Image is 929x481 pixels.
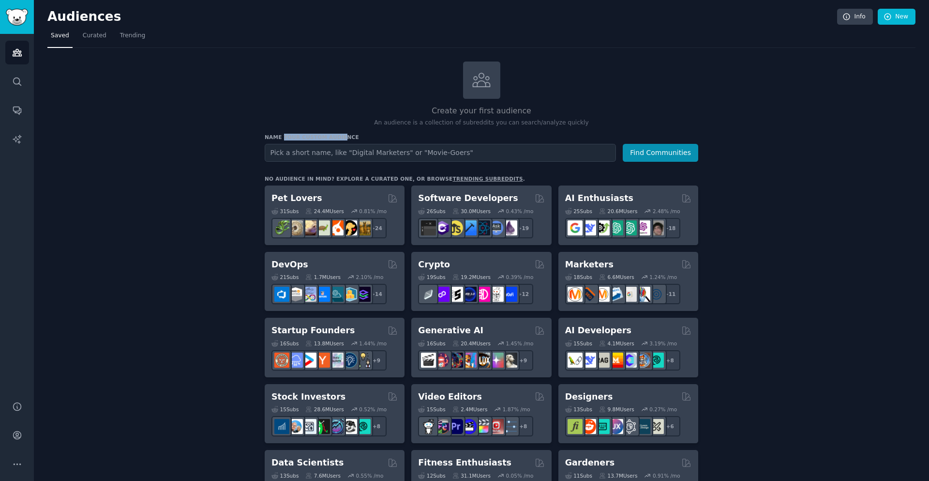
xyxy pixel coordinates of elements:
div: + 6 [660,416,680,436]
img: ycombinator [315,353,330,368]
img: OnlineMarketing [649,287,664,302]
h2: Gardeners [565,457,615,469]
img: Entrepreneurship [342,353,357,368]
div: 1.87 % /mo [503,406,530,413]
img: ValueInvesting [288,419,303,434]
h2: Pet Lovers [271,192,322,204]
div: 0.05 % /mo [506,472,534,479]
div: 30.0M Users [452,208,491,215]
div: 0.81 % /mo [359,208,387,215]
div: 15 Sub s [565,340,592,347]
h2: Crypto [418,259,450,271]
img: premiere [448,419,463,434]
img: UXDesign [608,419,623,434]
div: 25 Sub s [565,208,592,215]
div: + 18 [660,218,680,238]
div: + 12 [513,284,533,304]
div: 11 Sub s [565,472,592,479]
a: Info [837,9,873,25]
div: 20.4M Users [452,340,491,347]
img: UI_Design [595,419,610,434]
h2: AI Enthusiasts [565,192,633,204]
img: starryai [489,353,504,368]
a: New [878,9,915,25]
img: learnjavascript [448,220,463,235]
img: csharp [435,220,450,235]
img: herpetology [274,220,289,235]
img: OpenSourceAI [622,353,637,368]
img: StocksAndTrading [329,419,344,434]
div: 0.52 % /mo [359,406,387,413]
img: swingtrading [342,419,357,434]
div: 0.55 % /mo [356,472,384,479]
div: 1.44 % /mo [359,340,387,347]
a: trending subreddits [452,176,523,182]
div: + 8 [513,416,533,436]
div: + 11 [660,284,680,304]
img: ArtificalIntelligence [649,220,664,235]
img: azuredevops [274,287,289,302]
img: DreamBooth [502,353,517,368]
a: Saved [47,28,73,48]
img: cockatiel [329,220,344,235]
div: 2.10 % /mo [356,274,384,280]
img: AskMarketing [595,287,610,302]
h2: DevOps [271,259,308,271]
img: learndesign [635,419,650,434]
h3: Name your custom audience [265,134,698,140]
img: gopro [421,419,436,434]
img: llmops [635,353,650,368]
img: userexperience [622,419,637,434]
img: startup [301,353,316,368]
img: leopardgeckos [301,220,316,235]
h2: Software Developers [418,192,518,204]
span: Trending [120,31,145,40]
img: LangChain [568,353,583,368]
img: MarketingResearch [635,287,650,302]
img: technicalanalysis [356,419,371,434]
img: GoogleGeminiAI [568,220,583,235]
img: defiblockchain [475,287,490,302]
div: 0.91 % /mo [653,472,680,479]
p: An audience is a collection of subreddits you can search/analyze quickly [265,119,698,127]
img: iOSProgramming [462,220,477,235]
div: 13 Sub s [271,472,299,479]
div: + 14 [366,284,387,304]
div: 3.19 % /mo [649,340,677,347]
img: aivideo [421,353,436,368]
img: dogbreed [356,220,371,235]
h2: AI Developers [565,325,631,337]
img: logodesign [581,419,596,434]
img: sdforall [462,353,477,368]
img: AWS_Certified_Experts [288,287,303,302]
img: AItoolsCatalog [595,220,610,235]
img: ethfinance [421,287,436,302]
div: 20.6M Users [599,208,637,215]
img: deepdream [448,353,463,368]
div: + 24 [366,218,387,238]
h2: Startup Founders [271,325,355,337]
img: DeepSeek [581,220,596,235]
img: VideoEditors [462,419,477,434]
h2: Marketers [565,259,614,271]
div: 15 Sub s [271,406,299,413]
img: indiehackers [329,353,344,368]
img: AskComputerScience [489,220,504,235]
div: 13.7M Users [599,472,637,479]
div: 2.48 % /mo [653,208,680,215]
a: Trending [117,28,149,48]
div: 6.6M Users [599,274,634,280]
img: CryptoNews [489,287,504,302]
img: chatgpt_prompts_ [622,220,637,235]
img: DeepSeek [581,353,596,368]
div: 28.6M Users [305,406,344,413]
div: 18 Sub s [565,274,592,280]
span: Curated [83,31,106,40]
img: PlatformEngineers [356,287,371,302]
img: DevOpsLinks [315,287,330,302]
img: Emailmarketing [608,287,623,302]
div: + 9 [513,350,533,371]
h2: Audiences [47,9,837,25]
div: 31.1M Users [452,472,491,479]
div: 1.7M Users [305,274,341,280]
